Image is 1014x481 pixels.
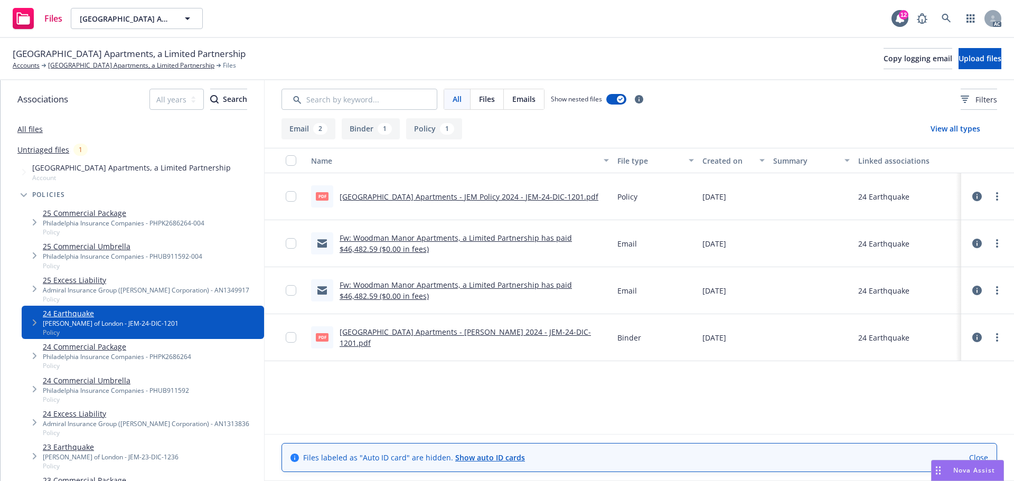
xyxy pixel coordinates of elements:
[286,285,296,296] input: Toggle Row Selected
[991,190,1003,203] a: more
[13,47,246,61] span: [GEOGRAPHIC_DATA] Apartments, a Limited Partnership
[340,280,572,301] a: Fw: Woodman Manor Apartments, a Limited Partnership has paid $46,482.59 ($0.00 in fees)
[43,386,189,395] div: Philadelphia Insurance Companies - PHUB911592
[17,92,68,106] span: Associations
[858,332,909,343] div: 24 Earthquake
[71,8,203,29] button: [GEOGRAPHIC_DATA] Apartments, a Limited Partnership
[223,61,236,70] span: Files
[773,155,838,166] div: Summary
[316,333,328,341] span: pdf
[969,452,988,463] a: Close
[43,308,179,319] a: 24 Earthquake
[210,95,219,103] svg: Search
[286,238,296,249] input: Toggle Row Selected
[991,284,1003,297] a: more
[702,332,726,343] span: [DATE]
[953,466,995,475] span: Nova Assist
[43,352,191,361] div: Philadelphia Insurance Companies - PHPK2686264
[858,285,909,296] div: 24 Earthquake
[48,61,214,70] a: [GEOGRAPHIC_DATA] Apartments, a Limited Partnership
[961,89,997,110] button: Filters
[281,118,335,139] button: Email
[858,155,957,166] div: Linked associations
[43,241,202,252] a: 25 Commercial Umbrella
[931,460,1004,481] button: Nova Assist
[13,61,40,70] a: Accounts
[702,238,726,249] span: [DATE]
[43,452,179,461] div: [PERSON_NAME] of London - JEM-23-DIC-1236
[43,361,191,370] span: Policy
[43,295,249,304] span: Policy
[854,148,961,173] button: Linked associations
[43,228,204,237] span: Policy
[43,328,179,337] span: Policy
[702,155,753,166] div: Created on
[43,319,179,328] div: [PERSON_NAME] of London - JEM-24-DIC-1201
[342,118,400,139] button: Binder
[17,144,69,155] a: Untriaged files
[617,285,637,296] span: Email
[340,233,572,254] a: Fw: Woodman Manor Apartments, a Limited Partnership has paid $46,482.59 ($0.00 in fees)
[991,331,1003,344] a: more
[43,419,249,428] div: Admiral Insurance Group ([PERSON_NAME] Corporation) - AN1313836
[307,148,613,173] button: Name
[551,95,602,103] span: Show nested files
[406,118,462,139] button: Policy
[43,441,179,452] a: 23 Earthquake
[43,341,191,352] a: 24 Commercial Package
[378,123,392,135] div: 1
[884,48,952,69] button: Copy logging email
[281,89,437,110] input: Search by keyword...
[210,89,247,109] div: Search
[617,191,637,202] span: Policy
[959,53,1001,63] span: Upload files
[914,118,997,139] button: View all types
[311,155,597,166] div: Name
[43,375,189,386] a: 24 Commercial Umbrella
[991,237,1003,250] a: more
[960,8,981,29] a: Switch app
[617,332,641,343] span: Binder
[702,191,726,202] span: [DATE]
[43,252,202,261] div: Philadelphia Insurance Companies - PHUB911592-004
[440,123,454,135] div: 1
[769,148,854,173] button: Summary
[43,219,204,228] div: Philadelphia Insurance Companies - PHPK2686264-004
[912,8,933,29] a: Report a Bug
[44,14,62,23] span: Files
[975,94,997,105] span: Filters
[932,460,945,480] div: Drag to move
[313,123,327,135] div: 2
[210,89,247,110] button: SearchSearch
[43,208,204,219] a: 25 Commercial Package
[43,261,202,270] span: Policy
[286,191,296,202] input: Toggle Row Selected
[17,124,43,134] a: All files
[617,155,682,166] div: File type
[884,53,952,63] span: Copy logging email
[899,10,908,20] div: 12
[512,93,536,105] span: Emails
[858,238,909,249] div: 24 Earthquake
[43,408,249,419] a: 24 Excess Liability
[43,286,249,295] div: Admiral Insurance Group ([PERSON_NAME] Corporation) - AN1349917
[316,192,328,200] span: pdf
[73,144,88,156] div: 1
[479,93,495,105] span: Files
[340,192,598,202] a: [GEOGRAPHIC_DATA] Apartments - JEM Policy 2024 - JEM-24-DIC-1201.pdf
[617,238,637,249] span: Email
[858,191,909,202] div: 24 Earthquake
[455,452,525,463] a: Show auto ID cards
[32,173,231,182] span: Account
[702,285,726,296] span: [DATE]
[961,94,997,105] span: Filters
[8,4,67,33] a: Files
[959,48,1001,69] button: Upload files
[698,148,769,173] button: Created on
[32,162,231,173] span: [GEOGRAPHIC_DATA] Apartments, a Limited Partnership
[303,452,525,463] span: Files labeled as "Auto ID card" are hidden.
[43,395,189,404] span: Policy
[43,428,249,437] span: Policy
[32,192,65,198] span: Policies
[936,8,957,29] a: Search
